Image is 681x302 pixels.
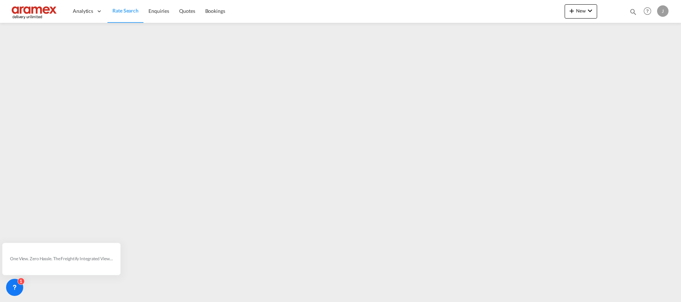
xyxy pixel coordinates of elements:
button: icon-plus 400-fgNewicon-chevron-down [565,4,597,19]
md-icon: icon-plus 400-fg [567,6,576,15]
span: Help [641,5,654,17]
div: J [657,5,669,17]
span: Bookings [205,8,225,14]
span: New [567,8,594,14]
span: Rate Search [112,7,138,14]
span: Enquiries [148,8,169,14]
div: icon-magnify [629,8,637,19]
img: dca169e0c7e311edbe1137055cab269e.png [11,3,59,19]
md-icon: icon-magnify [629,8,637,16]
md-icon: icon-chevron-down [586,6,594,15]
div: Help [641,5,657,18]
span: Analytics [73,7,93,15]
span: Quotes [179,8,195,14]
